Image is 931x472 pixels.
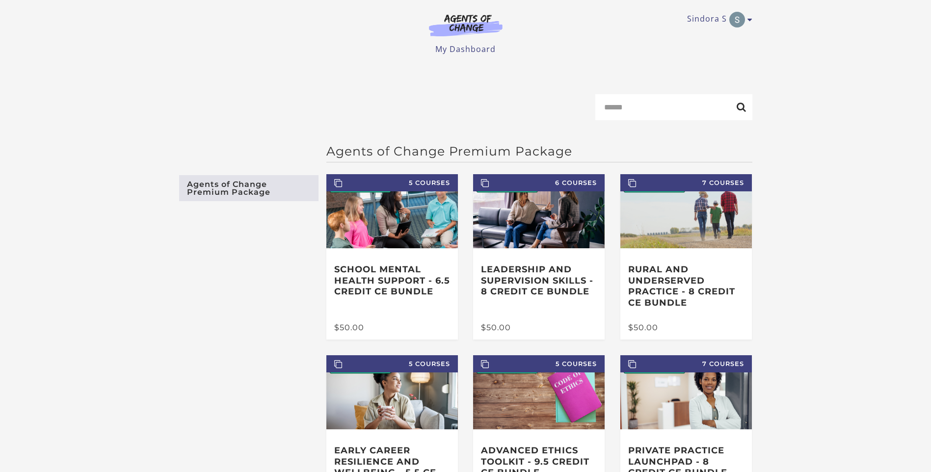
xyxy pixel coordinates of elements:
a: Toggle menu [687,12,747,27]
a: 7 Courses Rural and Underserved Practice - 8 Credit CE Bundle $50.00 [620,174,752,340]
div: $50.00 [334,324,450,332]
span: 7 Courses [620,355,752,372]
div: $50.00 [481,324,597,332]
h3: Leadership and Supervision Skills - 8 Credit CE Bundle [481,264,597,297]
span: 5 Courses [326,355,458,372]
img: Agents of Change Logo [419,14,513,36]
h3: Rural and Underserved Practice - 8 Credit CE Bundle [628,264,744,308]
span: 5 Courses [473,355,605,372]
a: 6 Courses Leadership and Supervision Skills - 8 Credit CE Bundle $50.00 [473,174,605,340]
h2: Agents of Change Premium Package [326,144,752,158]
span: 6 Courses [473,174,605,191]
span: 5 Courses [326,174,458,191]
div: $50.00 [628,324,744,332]
span: 7 Courses [620,174,752,191]
h3: School Mental Health Support - 6.5 Credit CE Bundle [334,264,450,297]
a: My Dashboard [435,44,496,54]
a: 5 Courses School Mental Health Support - 6.5 Credit CE Bundle $50.00 [326,174,458,340]
a: Agents of Change Premium Package [179,175,319,201]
